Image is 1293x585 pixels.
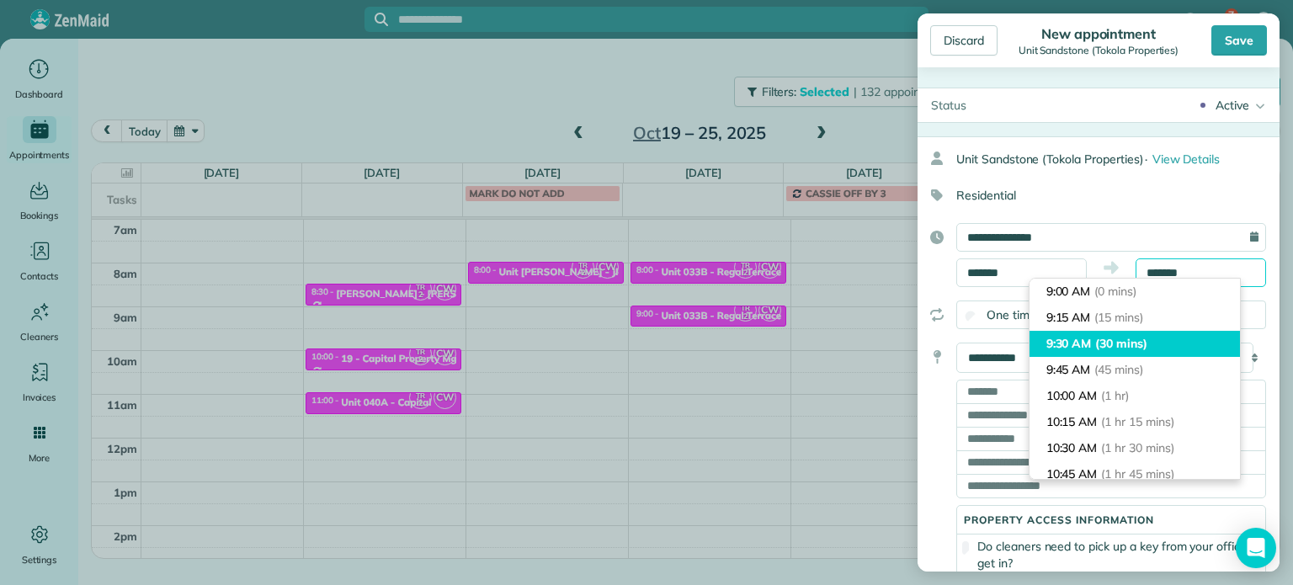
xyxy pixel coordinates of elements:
[1101,466,1173,481] span: (1 hr 45 mins)
[1030,357,1240,383] li: 9:45 AM
[1030,461,1240,487] li: 10:45 AM
[918,181,1266,210] div: Residential
[1101,388,1129,403] span: (1 hr)
[1145,152,1147,167] span: ·
[1030,409,1240,435] li: 10:15 AM
[1030,305,1240,331] li: 9:15 AM
[1030,331,1240,357] li: 9:30 AM
[966,311,976,322] input: One time
[1152,152,1221,167] span: View Details
[1030,435,1240,461] li: 10:30 AM
[1030,383,1240,409] li: 10:00 AM
[962,541,969,555] input: Do cleaners need to pick up a key from your office to get in?
[1014,45,1184,56] div: Unit Sandstone (Tokola Properties)
[1101,440,1173,455] span: (1 hr 30 mins)
[987,307,1036,322] span: One time
[1094,284,1136,299] span: (0 mins)
[957,538,1265,572] label: Do cleaners need to pick up a key from your office to get in?
[1236,528,1276,568] div: Open Intercom Messenger
[1094,362,1143,377] span: (45 mins)
[1211,25,1267,56] div: Save
[1014,25,1184,42] div: New appointment
[957,514,1265,525] h5: Property access information
[1030,279,1240,305] li: 9:00 AM
[956,144,1280,174] div: Unit Sandstone (Tokola Properties)
[1101,414,1173,429] span: (1 hr 15 mins)
[1094,310,1143,325] span: (15 mins)
[930,25,998,56] div: Discard
[1216,97,1249,114] div: Active
[1095,336,1147,351] span: (30 mins)
[918,88,980,122] div: Status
